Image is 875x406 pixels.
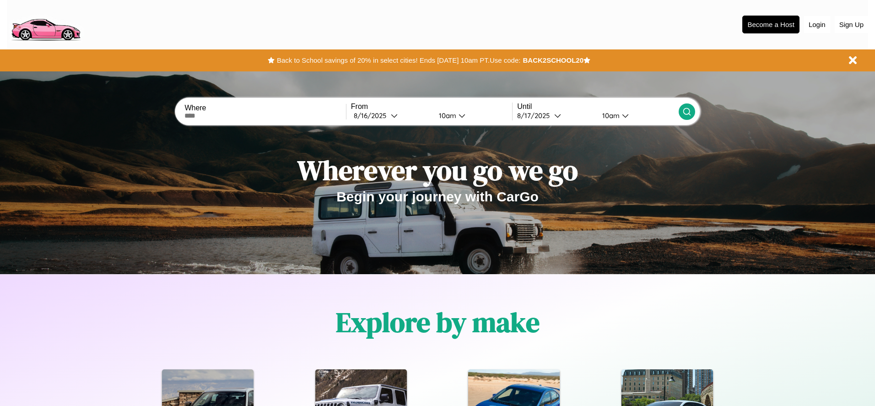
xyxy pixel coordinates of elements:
div: 8 / 17 / 2025 [517,111,554,120]
button: Become a Host [742,16,799,33]
div: 8 / 16 / 2025 [354,111,391,120]
div: 10am [598,111,622,120]
label: Where [184,104,346,112]
button: Back to School savings of 20% in select cities! Ends [DATE] 10am PT.Use code: [275,54,523,67]
label: From [351,103,512,111]
button: 10am [595,111,678,120]
button: 10am [432,111,512,120]
button: 8/16/2025 [351,111,432,120]
h1: Explore by make [336,303,540,341]
img: logo [7,5,84,43]
div: 10am [434,111,459,120]
label: Until [517,103,678,111]
b: BACK2SCHOOL20 [523,56,583,64]
button: Login [804,16,830,33]
button: Sign Up [835,16,868,33]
